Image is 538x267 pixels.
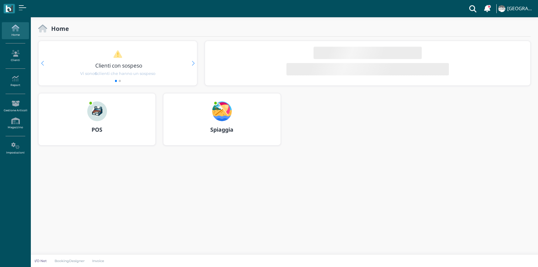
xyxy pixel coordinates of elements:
[2,73,29,90] a: Report
[2,22,29,39] a: Home
[2,140,29,157] a: Impostazioni
[498,5,505,12] img: ...
[507,6,534,11] h4: [GEOGRAPHIC_DATA]
[92,126,102,133] b: POS
[39,41,197,85] div: 1 / 2
[494,248,533,262] iframe: Help widget launcher
[2,98,29,115] a: Gestione Articoli
[2,115,29,132] a: Magazzino
[38,93,156,153] a: ... POS
[87,101,107,121] img: ...
[41,61,44,66] div: Previous slide
[80,71,155,76] span: Vi sono clienti che hanno un sospeso
[51,63,187,68] h3: Clienti con sospeso
[95,71,97,76] b: 6
[47,25,69,32] h2: Home
[163,93,281,153] a: ... Spiaggia
[212,101,232,121] img: ...
[497,1,534,16] a: ... [GEOGRAPHIC_DATA]
[192,61,195,66] div: Next slide
[210,126,233,133] b: Spiaggia
[2,47,29,64] a: Clienti
[6,5,13,12] img: logo
[50,50,185,76] a: Clienti con sospeso Vi sono6clienti che hanno un sospeso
